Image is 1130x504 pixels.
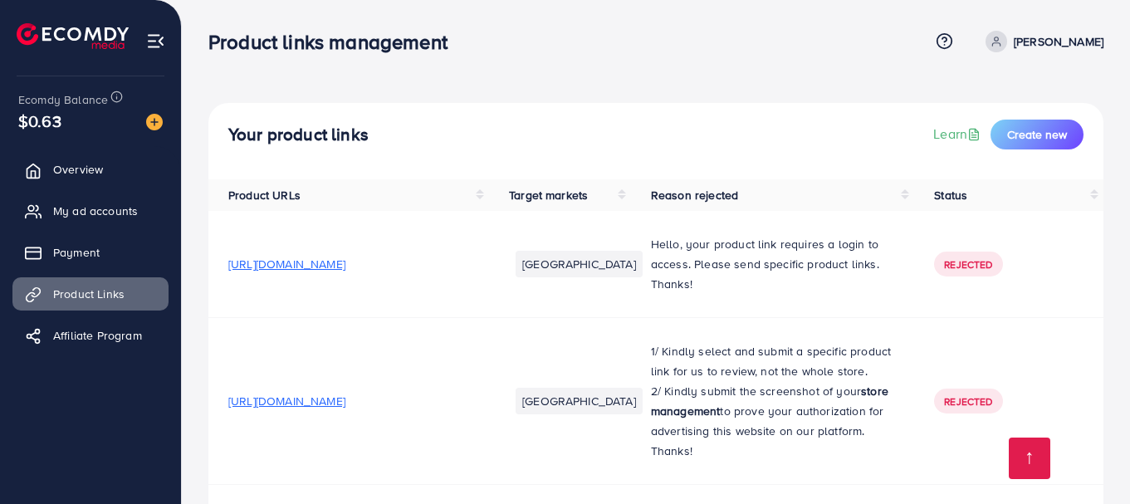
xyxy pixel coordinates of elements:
span: Status [934,187,967,203]
span: $0.63 [18,109,61,133]
a: Product Links [12,277,169,311]
a: Learn [933,125,984,144]
span: [URL][DOMAIN_NAME] [228,256,345,272]
p: 2/ Kindly submit the screenshot of your to prove your authorization for advertising this website ... [651,381,895,441]
a: Payment [12,236,169,269]
span: Affiliate Program [53,327,142,344]
p: [PERSON_NAME] [1014,32,1103,51]
img: menu [146,32,165,51]
h3: Product links management [208,30,461,54]
span: Ecomdy Balance [18,91,108,108]
p: Thanks! [651,274,895,294]
span: My ad accounts [53,203,138,219]
span: [URL][DOMAIN_NAME] [228,393,345,409]
span: Overview [53,161,103,178]
span: Create new [1007,126,1067,143]
img: image [146,114,163,130]
a: Affiliate Program [12,319,169,352]
a: Overview [12,153,169,186]
h4: Your product links [228,125,369,145]
button: Create new [991,120,1084,149]
span: Product URLs [228,187,301,203]
p: Thanks! [651,441,895,461]
span: Payment [53,244,100,261]
img: logo [17,23,129,49]
span: Reason rejected [651,187,738,203]
span: Rejected [944,257,992,272]
span: Target markets [509,187,588,203]
p: 1/ Kindly select and submit a specific product link for us to review, not the whole store. [651,341,895,381]
a: My ad accounts [12,194,169,228]
a: [PERSON_NAME] [979,31,1103,52]
span: Hello, your product link requires a login to access. Please send specific product links. [651,236,879,272]
span: Rejected [944,394,992,409]
li: [GEOGRAPHIC_DATA] [516,251,643,277]
iframe: Chat [1059,429,1118,492]
span: Product Links [53,286,125,302]
li: [GEOGRAPHIC_DATA] [516,388,643,414]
